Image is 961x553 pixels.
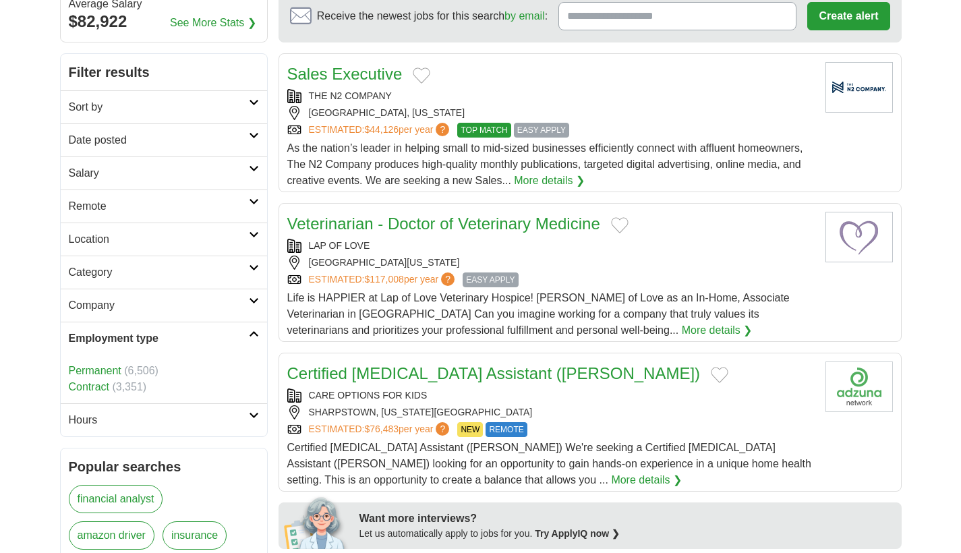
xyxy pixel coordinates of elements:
a: Date posted [61,123,267,156]
img: apply-iq-scientist.png [284,495,349,549]
a: Sales Executive [287,65,403,83]
h2: Date posted [69,132,249,148]
h2: Filter results [61,54,267,90]
span: $44,126 [364,124,399,135]
img: Lap of Love logo [825,212,893,262]
h2: Sort by [69,99,249,115]
a: Certified [MEDICAL_DATA] Assistant ([PERSON_NAME]) [287,364,701,382]
a: amazon driver [69,521,154,550]
span: Receive the newest jobs for this search : [317,8,548,24]
span: REMOTE [486,422,527,437]
span: ? [441,272,455,286]
span: TOP MATCH [457,123,511,138]
a: ESTIMATED:$44,126per year? [309,123,453,138]
span: Certified [MEDICAL_DATA] Assistant ([PERSON_NAME]) We're seeking a Certified [MEDICAL_DATA] Assis... [287,442,811,486]
a: financial analyst [69,485,163,513]
span: NEW [457,422,483,437]
a: LAP OF LOVE [309,240,370,251]
a: Veterinarian - Doctor of Veterinary Medicine [287,214,600,233]
a: More details ❯ [682,322,753,339]
div: $82,922 [69,9,259,34]
div: SHARPSTOWN, [US_STATE][GEOGRAPHIC_DATA] [287,405,815,419]
a: Salary [61,156,267,190]
button: Add to favorite jobs [611,217,629,233]
button: Add to favorite jobs [413,67,430,84]
h2: Remote [69,198,249,214]
div: Let us automatically apply to jobs for you. [359,527,894,541]
a: More details ❯ [514,173,585,189]
a: Company [61,289,267,322]
a: Try ApplyIQ now ❯ [535,528,620,539]
a: insurance [163,521,227,550]
span: As the nation’s leader in helping small to mid-sized businesses efficiently connect with affluent... [287,142,803,186]
h2: Hours [69,412,249,428]
a: Category [61,256,267,289]
span: ? [436,123,449,136]
a: Location [61,223,267,256]
a: See More Stats ❯ [170,15,256,31]
div: [GEOGRAPHIC_DATA], [US_STATE] [287,106,815,120]
img: Company logo [825,361,893,412]
h2: Category [69,264,249,281]
button: Create alert [807,2,890,30]
span: $117,008 [364,274,403,285]
a: Sort by [61,90,267,123]
a: Permanent [69,365,121,376]
h2: Location [69,231,249,248]
a: Remote [61,190,267,223]
h2: Popular searches [69,457,259,477]
button: Add to favorite jobs [711,367,728,383]
span: ? [436,422,449,436]
div: Want more interviews? [359,511,894,527]
div: CARE OPTIONS FOR KIDS [287,388,815,403]
h2: Employment type [69,330,249,347]
a: Hours [61,403,267,436]
a: ESTIMATED:$117,008per year? [309,272,458,287]
h2: Salary [69,165,249,181]
div: THE N2 COMPANY [287,89,815,103]
a: Employment type [61,322,267,355]
span: (3,351) [112,381,146,392]
span: EASY APPLY [514,123,569,138]
img: Company logo [825,62,893,113]
a: More details ❯ [611,472,682,488]
span: $76,483 [364,424,399,434]
a: by email [504,10,545,22]
span: EASY APPLY [463,272,518,287]
div: [GEOGRAPHIC_DATA][US_STATE] [287,256,815,270]
a: Contract [69,381,109,392]
a: ESTIMATED:$76,483per year? [309,422,453,437]
span: Life is HAPPIER at Lap of Love Veterinary Hospice! [PERSON_NAME] of Love as an In-Home, Associate... [287,292,790,336]
span: (6,506) [124,365,158,376]
h2: Company [69,297,249,314]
